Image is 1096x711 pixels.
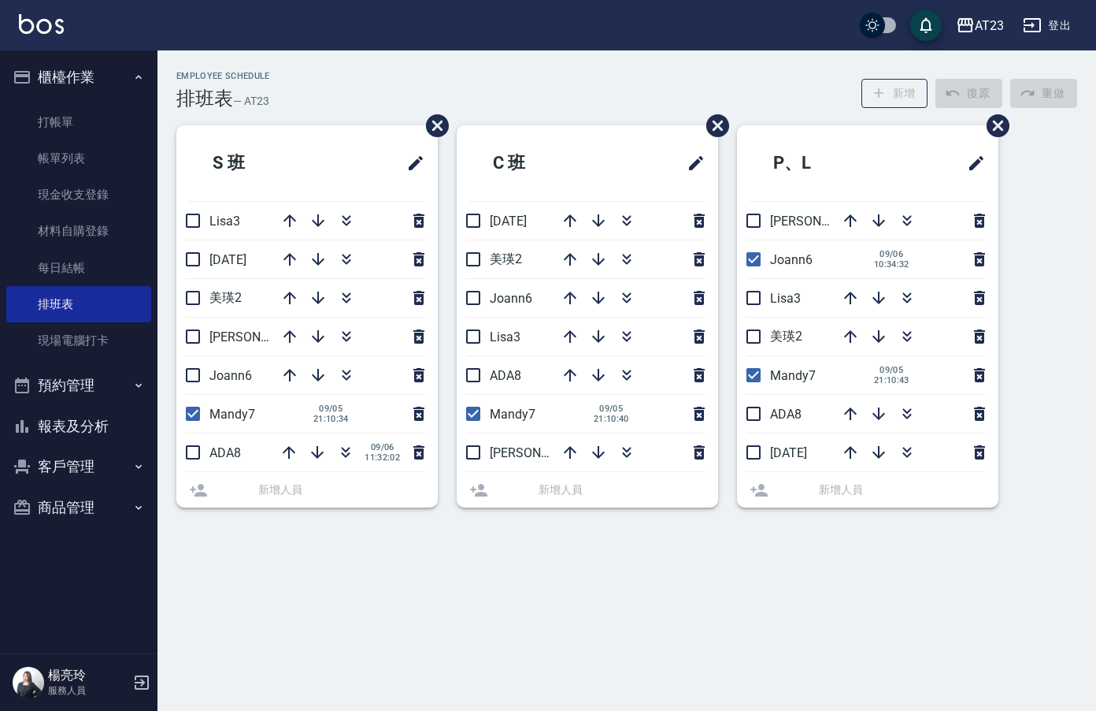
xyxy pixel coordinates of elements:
[770,407,802,422] span: ADA8
[6,322,151,359] a: 現場電腦打卡
[176,87,233,110] h3: 排班表
[313,414,349,424] span: 21:10:34
[594,404,629,414] span: 09/05
[770,214,879,229] span: [PERSON_NAME]19
[6,250,151,286] a: 每日結帳
[6,213,151,249] a: 材料自購登錄
[209,445,241,460] span: ADA8
[48,668,128,683] h5: 楊亮玲
[6,140,151,177] a: 帳單列表
[490,214,527,229] span: [DATE]
[750,135,896,192] h2: P、L
[189,135,332,192] h2: S 班
[490,445,598,460] span: [PERSON_NAME]19
[19,14,64,34] img: Logo
[6,57,151,98] button: 櫃檯作業
[874,249,909,259] span: 09/06
[490,251,522,266] span: 美瑛2
[209,214,240,229] span: Lisa3
[6,406,151,447] button: 報表及分析
[13,667,44,698] img: Person
[490,368,521,383] span: ADA8
[209,252,246,267] span: [DATE]
[6,365,151,406] button: 預約管理
[594,414,629,424] span: 21:10:40
[209,368,252,383] span: Joann6
[209,407,255,422] span: Mandy7
[874,375,909,385] span: 21:10:43
[975,102,1012,149] span: 刪除班表
[770,368,816,383] span: Mandy7
[414,102,451,149] span: 刪除班表
[975,16,1004,35] div: AT23
[490,291,532,306] span: Joann6
[313,404,349,414] span: 09/05
[397,144,425,182] span: 修改班表的標題
[910,9,942,41] button: save
[950,9,1010,42] button: AT23
[770,291,801,306] span: Lisa3
[365,452,400,463] span: 11:32:02
[365,442,400,452] span: 09/06
[6,446,151,487] button: 客戶管理
[6,177,151,213] a: 現金收支登錄
[176,71,270,81] h2: Employee Schedule
[957,144,986,182] span: 修改班表的標題
[490,329,520,344] span: Lisa3
[770,445,807,460] span: [DATE]
[233,93,269,110] h6: — AT23
[209,329,318,344] span: [PERSON_NAME]19
[6,286,151,322] a: 排班表
[770,252,813,267] span: Joann6
[209,290,242,305] span: 美瑛2
[874,259,909,270] span: 10:34:32
[469,135,613,192] h2: C 班
[770,329,802,344] span: 美瑛2
[1016,11,1077,40] button: 登出
[694,102,731,149] span: 刪除班表
[48,683,128,698] p: 服務人員
[490,407,535,422] span: Mandy7
[874,365,909,375] span: 09/05
[6,487,151,528] button: 商品管理
[6,104,151,140] a: 打帳單
[677,144,705,182] span: 修改班表的標題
